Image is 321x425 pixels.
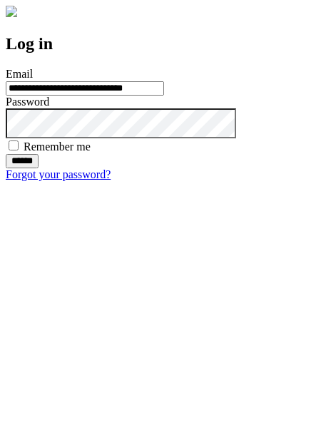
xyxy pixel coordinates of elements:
img: logo-4e3dc11c47720685a147b03b5a06dd966a58ff35d612b21f08c02c0306f2b779.png [6,6,17,17]
label: Remember me [24,140,91,153]
label: Email [6,68,33,80]
a: Forgot your password? [6,168,111,180]
label: Password [6,96,49,108]
h2: Log in [6,34,315,53]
